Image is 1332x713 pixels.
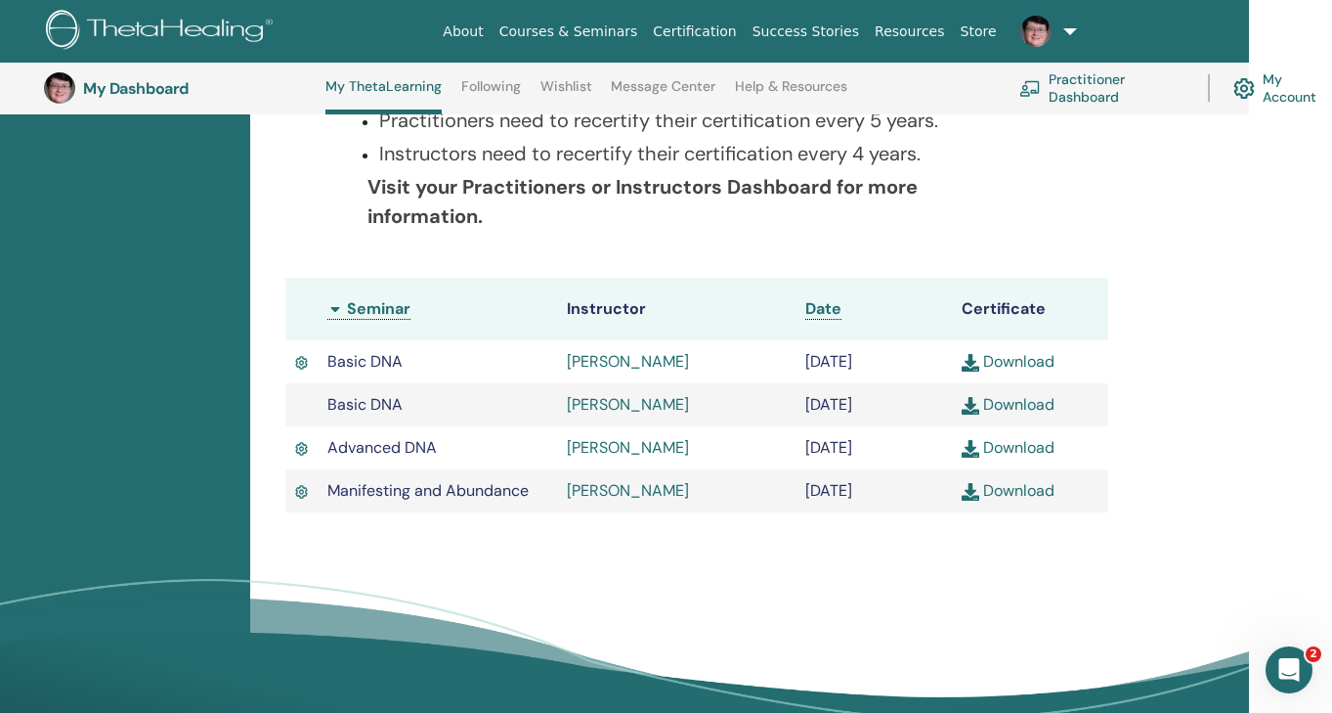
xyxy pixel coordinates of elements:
th: Instructor [557,278,795,340]
a: Help & Resources [735,78,847,110]
img: download.svg [962,483,979,501]
a: Wishlist [540,78,592,110]
b: Visit your Practitioners or Instructors Dashboard for more information. [367,174,918,229]
span: 2 [1306,646,1321,662]
img: Active Certificate [295,439,309,459]
a: Certification [645,14,744,50]
span: Advanced DNA [327,437,437,458]
a: Courses & Seminars [492,14,646,50]
img: Active Certificate [295,353,309,373]
a: Practitioner Dashboard [1019,67,1184,110]
a: Store [953,14,1005,50]
th: Certificate [952,278,1108,340]
td: [DATE] [795,383,952,426]
span: Basic DNA [327,351,403,372]
td: [DATE] [795,340,952,383]
td: [DATE] [795,426,952,469]
iframe: Intercom live chat [1266,646,1312,693]
img: Active Certificate [295,482,309,502]
img: download.svg [962,440,979,458]
img: download.svg [962,397,979,415]
a: [PERSON_NAME] [567,437,689,458]
a: Message Center [611,78,715,110]
p: Practitioners need to recertify their certification every 5 years. [379,106,1037,135]
a: Date [805,298,841,320]
p: Instructors need to recertify their certification every 4 years. [379,139,1037,168]
span: Date [805,298,841,319]
h3: My Dashboard [83,79,279,98]
img: download.svg [962,354,979,372]
img: chalkboard-teacher.svg [1019,80,1041,96]
a: Download [962,437,1054,458]
a: My ThetaLearning [325,78,442,114]
a: Download [962,480,1054,501]
a: Download [962,394,1054,415]
img: default.jpg [44,72,75,104]
a: My Account [1233,67,1332,110]
a: Resources [867,14,953,50]
span: Basic DNA [327,394,403,415]
img: default.jpg [1020,16,1052,47]
a: [PERSON_NAME] [567,480,689,501]
a: [PERSON_NAME] [567,351,689,372]
a: Following [461,78,521,110]
a: Download [962,351,1054,372]
span: Manifesting and Abundance [327,480,529,501]
a: About [435,14,491,50]
a: [PERSON_NAME] [567,394,689,415]
td: [DATE] [795,469,952,512]
img: cog.svg [1233,73,1255,104]
img: logo.png [46,10,279,54]
a: Success Stories [745,14,867,50]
